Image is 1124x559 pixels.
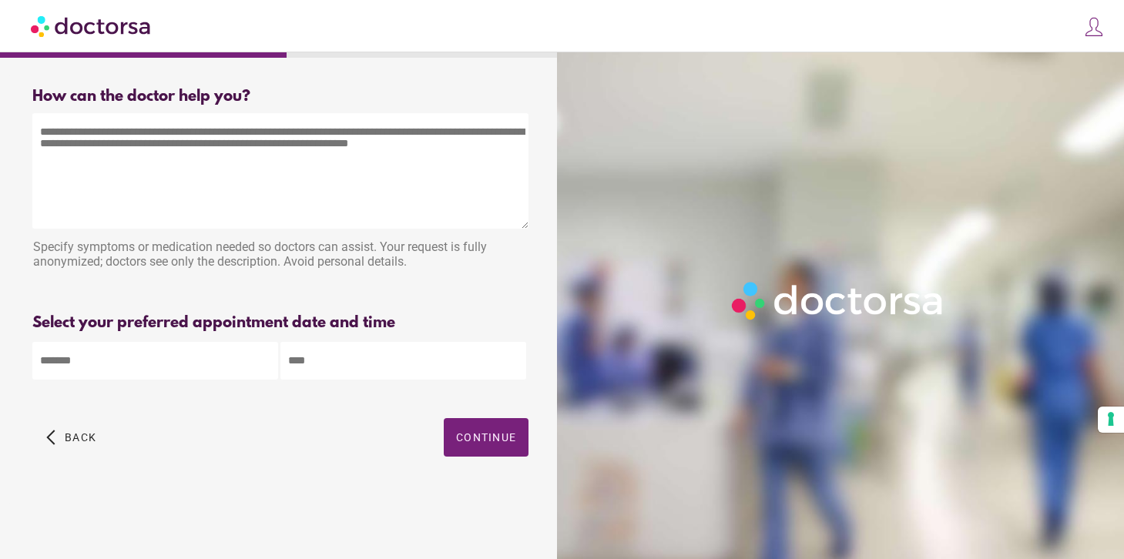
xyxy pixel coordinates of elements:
div: How can the doctor help you? [32,88,528,105]
span: Continue [456,431,516,444]
div: Select your preferred appointment date and time [32,314,528,332]
img: Doctorsa.com [31,8,153,43]
button: arrow_back_ios Back [40,418,102,457]
div: Specify symptoms or medication needed so doctors can assist. Your request is fully anonymized; do... [32,232,528,280]
span: Back [65,431,96,444]
img: Logo-Doctorsa-trans-White-partial-flat.png [726,276,951,326]
img: icons8-customer-100.png [1083,16,1105,38]
button: Continue [444,418,528,457]
button: Your consent preferences for tracking technologies [1098,407,1124,433]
